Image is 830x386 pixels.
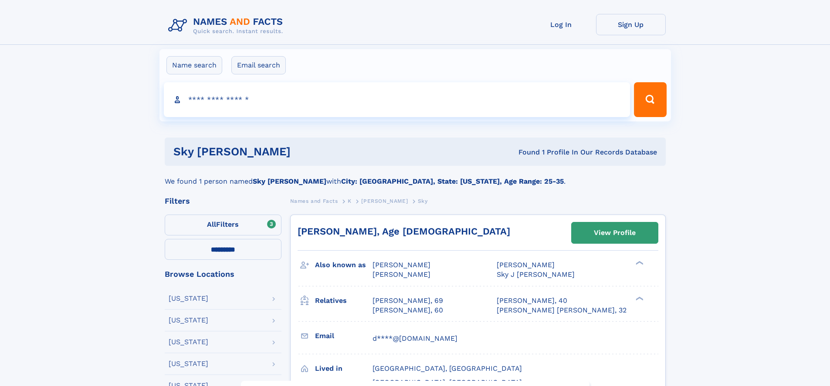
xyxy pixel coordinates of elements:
a: Sign Up [596,14,666,35]
a: [PERSON_NAME], Age [DEMOGRAPHIC_DATA] [298,226,510,237]
b: Sky [PERSON_NAME] [253,177,326,185]
div: ❯ [634,295,644,301]
div: ❯ [634,260,644,266]
span: Sky [418,198,428,204]
label: Name search [166,56,222,74]
span: [PERSON_NAME] [373,270,430,279]
div: Browse Locations [165,270,281,278]
a: [PERSON_NAME], 40 [497,296,567,305]
a: [PERSON_NAME] [361,195,408,206]
div: [US_STATE] [169,295,208,302]
h3: Lived in [315,361,373,376]
div: [US_STATE] [169,339,208,346]
h3: Email [315,329,373,343]
div: View Profile [594,223,636,243]
div: [US_STATE] [169,360,208,367]
span: [GEOGRAPHIC_DATA], [GEOGRAPHIC_DATA] [373,364,522,373]
h3: Also known as [315,258,373,272]
input: search input [164,82,630,117]
div: [US_STATE] [169,317,208,324]
span: [PERSON_NAME] [373,261,430,269]
div: Found 1 Profile In Our Records Database [404,148,657,157]
a: View Profile [572,222,658,243]
a: K [348,195,352,206]
label: Filters [165,215,281,235]
span: K [348,198,352,204]
span: Sky J [PERSON_NAME] [497,270,575,279]
label: Email search [231,56,286,74]
span: [PERSON_NAME] [497,261,555,269]
h3: Relatives [315,293,373,308]
div: We found 1 person named with . [165,166,666,187]
h1: Sky [PERSON_NAME] [173,146,405,157]
span: All [207,220,216,228]
span: [PERSON_NAME] [361,198,408,204]
img: Logo Names and Facts [165,14,290,37]
a: [PERSON_NAME] [PERSON_NAME], 32 [497,305,627,315]
button: Search Button [634,82,666,117]
a: Names and Facts [290,195,338,206]
div: Filters [165,197,281,205]
a: [PERSON_NAME], 60 [373,305,443,315]
b: City: [GEOGRAPHIC_DATA], State: [US_STATE], Age Range: 25-35 [341,177,564,185]
a: Log In [526,14,596,35]
a: [PERSON_NAME], 69 [373,296,443,305]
